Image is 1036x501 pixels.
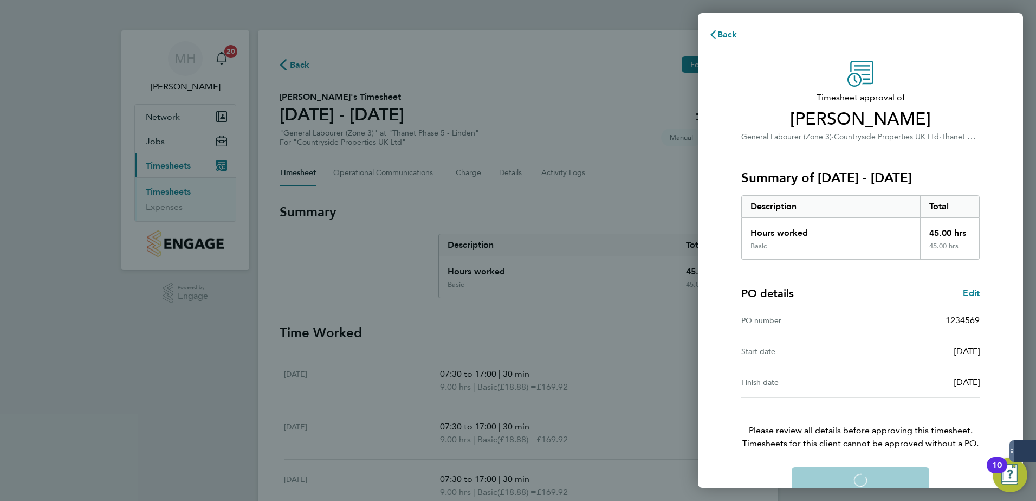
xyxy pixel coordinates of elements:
div: 10 [992,465,1002,479]
div: Basic [750,242,767,251]
span: Timesheet approval of [741,91,980,104]
div: Hours worked [742,218,920,242]
div: Summary of 15 - 21 Sep 2025 [741,195,980,260]
a: Edit [963,287,980,300]
p: Please review all details before approving this timesheet. [728,398,993,450]
div: 45.00 hrs [920,242,980,259]
h4: PO details [741,286,794,301]
div: Start date [741,345,860,358]
span: · [939,132,941,142]
span: General Labourer (Zone 3) [741,132,832,142]
h3: Summary of [DATE] - [DATE] [741,169,980,187]
span: · [832,132,834,142]
div: Finish date [741,376,860,389]
div: [DATE] [860,345,980,358]
div: Description [742,196,920,217]
button: Back [698,24,748,46]
div: PO number [741,314,860,327]
span: [PERSON_NAME] [741,108,980,130]
button: Open Resource Center, 10 new notifications [993,458,1027,492]
span: Thanet Phase 5 - Linden [941,131,1024,142]
span: Timesheets for this client cannot be approved without a PO. [728,437,993,450]
div: Total [920,196,980,217]
div: 45.00 hrs [920,218,980,242]
span: Countryside Properties UK Ltd [834,132,939,142]
span: 1234569 [946,315,980,325]
div: [DATE] [860,376,980,389]
span: Edit [963,288,980,298]
span: Back [717,29,737,40]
